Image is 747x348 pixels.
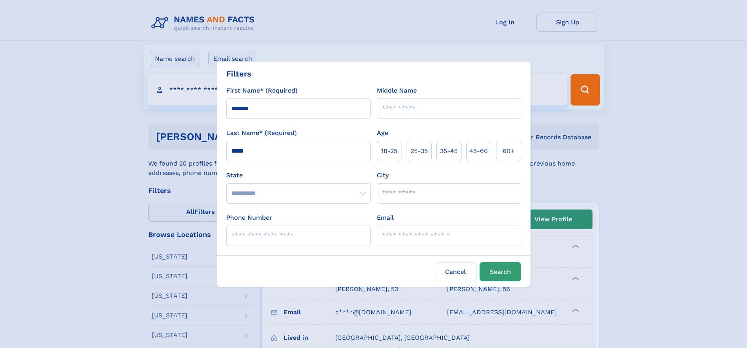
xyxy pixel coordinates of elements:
label: City [377,171,389,180]
span: 60+ [503,146,514,156]
label: State [226,171,371,180]
span: 35‑45 [440,146,458,156]
label: Last Name* (Required) [226,128,297,138]
button: Search [480,262,521,281]
span: 18‑25 [381,146,397,156]
span: 25‑35 [411,146,428,156]
label: First Name* (Required) [226,86,298,95]
label: Phone Number [226,213,272,222]
label: Age [377,128,388,138]
span: 45‑60 [469,146,488,156]
label: Cancel [435,262,476,281]
div: Filters [226,68,251,80]
label: Email [377,213,394,222]
label: Middle Name [377,86,417,95]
